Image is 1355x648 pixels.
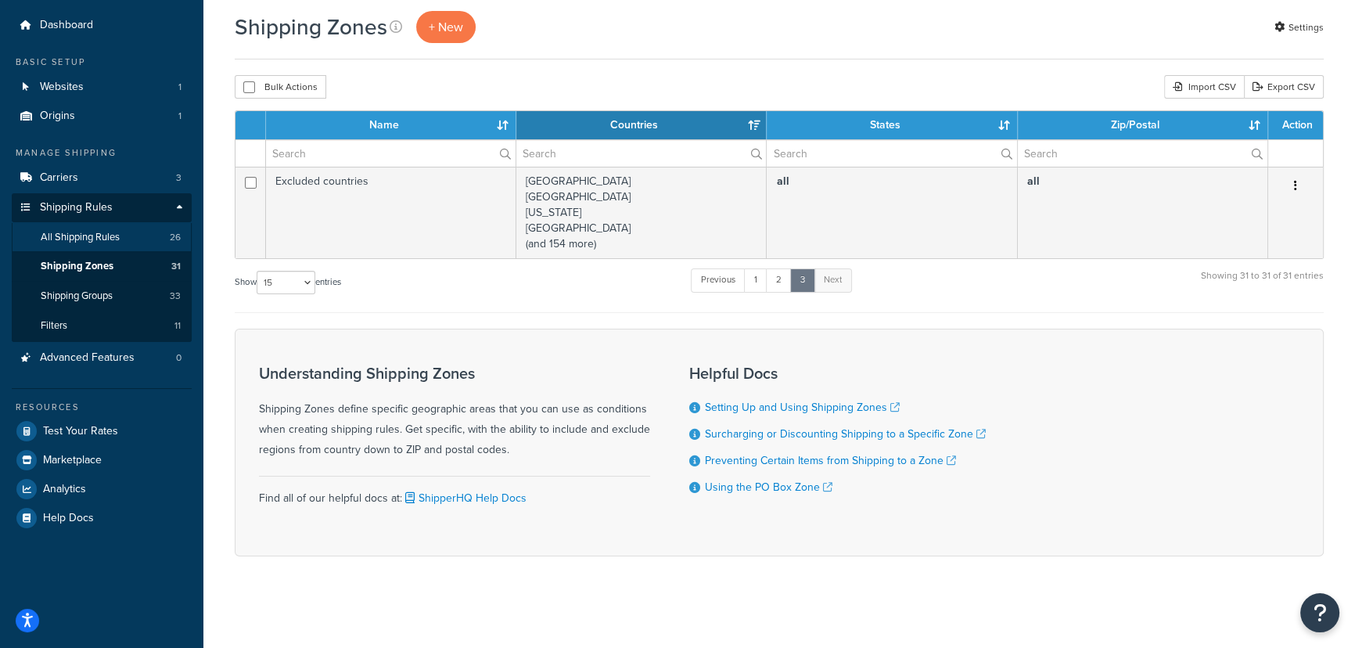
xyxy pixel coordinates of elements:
[12,223,192,252] a: All Shipping Rules 26
[41,260,113,273] span: Shipping Zones
[176,171,182,185] span: 3
[814,268,852,292] a: Next
[235,271,341,294] label: Show entries
[744,268,767,292] a: 1
[170,290,181,303] span: 33
[12,164,192,193] li: Carriers
[12,164,192,193] a: Carriers 3
[1274,16,1324,38] a: Settings
[257,271,315,294] select: Showentries
[12,417,192,445] a: Test Your Rates
[12,401,192,414] div: Resources
[12,282,192,311] li: Shipping Groups
[40,81,84,94] span: Websites
[1018,111,1268,139] th: Zip/Postal: activate to sort column ascending
[705,399,900,416] a: Setting Up and Using Shipping Zones
[790,268,815,292] a: 3
[12,475,192,503] a: Analytics
[12,102,192,131] li: Origins
[235,12,387,42] h1: Shipping Zones
[235,75,326,99] button: Bulk Actions
[259,365,650,460] div: Shipping Zones define specific geographic areas that you can use as conditions when creating ship...
[174,319,181,333] span: 11
[12,146,192,160] div: Manage Shipping
[40,110,75,123] span: Origins
[429,18,463,36] span: + New
[12,282,192,311] a: Shipping Groups 33
[12,56,192,69] div: Basic Setup
[12,252,192,281] li: Shipping Zones
[12,193,192,222] a: Shipping Rules
[12,311,192,340] a: Filters 11
[266,111,516,139] th: Name: activate to sort column ascending
[178,81,182,94] span: 1
[266,140,516,167] input: Search
[516,140,766,167] input: Search
[176,351,182,365] span: 0
[1268,111,1323,139] th: Action
[12,504,192,532] a: Help Docs
[12,193,192,342] li: Shipping Rules
[12,102,192,131] a: Origins 1
[1164,75,1244,99] div: Import CSV
[43,454,102,467] span: Marketplace
[705,479,832,495] a: Using the PO Box Zone
[1201,267,1324,301] div: Showing 31 to 31 of 31 entries
[767,111,1017,139] th: States: activate to sort column ascending
[689,365,986,382] h3: Helpful Docs
[12,73,192,102] a: Websites 1
[43,483,86,496] span: Analytics
[12,252,192,281] a: Shipping Zones 31
[402,490,527,506] a: ShipperHQ Help Docs
[416,11,476,43] a: + New
[1018,140,1267,167] input: Search
[266,167,516,258] td: Excluded countries
[41,290,113,303] span: Shipping Groups
[43,512,94,525] span: Help Docs
[12,11,192,40] a: Dashboard
[767,140,1016,167] input: Search
[12,446,192,474] a: Marketplace
[259,476,650,509] div: Find all of our helpful docs at:
[1300,593,1339,632] button: Open Resource Center
[12,344,192,373] li: Advanced Features
[170,231,181,244] span: 26
[41,319,67,333] span: Filters
[41,231,120,244] span: All Shipping Rules
[178,110,182,123] span: 1
[12,311,192,340] li: Filters
[516,167,767,258] td: [GEOGRAPHIC_DATA] [GEOGRAPHIC_DATA] [US_STATE] [GEOGRAPHIC_DATA] (and 154 more)
[12,73,192,102] li: Websites
[40,171,78,185] span: Carriers
[12,223,192,252] li: All Shipping Rules
[1027,173,1040,189] b: all
[705,452,956,469] a: Preventing Certain Items from Shipping to a Zone
[705,426,986,442] a: Surcharging or Discounting Shipping to a Specific Zone
[1244,75,1324,99] a: Export CSV
[40,351,135,365] span: Advanced Features
[766,268,792,292] a: 2
[171,260,181,273] span: 31
[691,268,746,292] a: Previous
[776,173,789,189] b: all
[516,111,767,139] th: Countries: activate to sort column ascending
[259,365,650,382] h3: Understanding Shipping Zones
[12,344,192,373] a: Advanced Features 0
[40,201,113,214] span: Shipping Rules
[43,425,118,438] span: Test Your Rates
[40,19,93,32] span: Dashboard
